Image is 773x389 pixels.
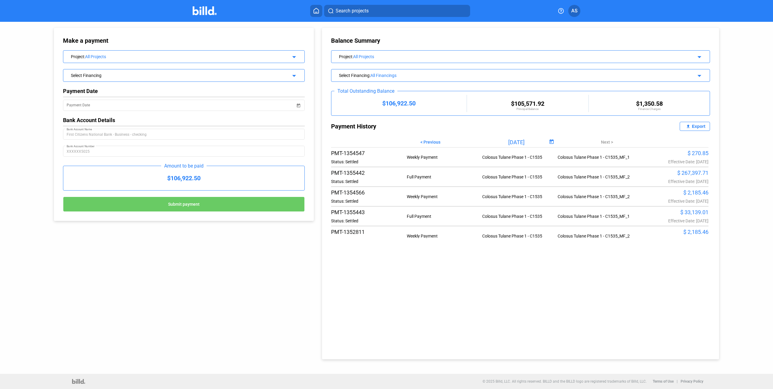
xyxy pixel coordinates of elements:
span: Next > [601,140,613,145]
span: : [370,73,370,78]
div: Export [692,124,705,129]
div: Full Payment [407,214,482,219]
div: Total Outstanding Balance [334,88,397,94]
div: PMT-1355443 [331,209,406,215]
div: Principal Balance [467,107,588,111]
img: Billd Company Logo [193,6,217,15]
button: Export [680,122,710,131]
div: $ 33,139.01 [633,209,708,215]
span: : [84,54,85,59]
div: Colosus Tulane Phase 1 - C1535_MF_1 [558,214,633,219]
div: $106,922.50 [331,100,466,107]
button: < Previous [416,137,445,147]
div: Weekly Payment [407,155,482,160]
div: Colosus Tulane Phase 1 - C1535_MF_1 [558,155,633,160]
div: PMT-1354547 [331,150,406,156]
mat-icon: arrow_drop_down [290,52,297,60]
div: Payment History [331,122,521,131]
button: AS [568,5,580,17]
div: $ 270.85 [633,150,708,156]
div: Colosus Tulane Phase 1 - C1535 [482,234,558,238]
div: Effective Date: [DATE] [633,159,708,164]
div: $106,922.50 [63,166,305,190]
div: Status: Settled [331,159,406,164]
div: Amount to be paid [161,163,207,169]
div: Colosus Tulane Phase 1 - C1535_MF_2 [558,194,633,199]
div: Select Financing [339,72,666,78]
button: Open calendar [548,138,556,146]
span: : [352,54,353,59]
div: Status: Settled [331,199,406,204]
div: Colosus Tulane Phase 1 - C1535_MF_2 [558,234,633,238]
div: All Financings [370,73,666,78]
div: $ 2,185.46 [633,189,708,196]
mat-icon: file_upload [685,123,692,130]
button: Next > [596,137,618,147]
div: All Projects [85,54,274,59]
button: Search projects [324,5,470,17]
div: Project [71,53,274,59]
b: Privacy Policy [681,379,703,384]
div: Bank Account Details [63,117,305,123]
button: Open calendar [295,99,301,105]
span: Search projects [336,7,369,15]
div: Status: Settled [331,179,406,184]
div: Payment Date [63,88,305,94]
div: Colosus Tulane Phase 1 - C1535 [482,194,558,199]
div: Effective Date: [DATE] [633,199,708,204]
div: Finance Charges [589,107,710,111]
div: Make a payment [63,37,208,44]
div: PMT-1355442 [331,170,406,176]
img: logo [72,379,85,384]
b: Terms of Use [653,379,674,384]
div: Weekly Payment [407,194,482,199]
div: Colosus Tulane Phase 1 - C1535_MF_2 [558,175,633,179]
mat-icon: arrow_drop_down [695,71,702,78]
div: Effective Date: [DATE] [633,179,708,184]
div: Colosus Tulane Phase 1 - C1535 [482,155,558,160]
mat-icon: arrow_drop_down [290,71,297,78]
button: Submit payment [63,197,305,212]
div: $ 2,185.46 [633,229,708,235]
div: Effective Date: [DATE] [633,218,708,223]
div: $105,571.92 [467,100,588,107]
div: $1,350.58 [589,100,710,107]
div: Full Payment [407,175,482,179]
div: Weekly Payment [407,234,482,238]
div: Colosus Tulane Phase 1 - C1535 [482,175,558,179]
div: All Projects [353,54,666,59]
span: Submit payment [168,202,200,207]
div: PMT-1354566 [331,189,406,196]
span: AS [571,7,578,15]
div: Select Financing [71,72,274,78]
div: Project [339,53,666,59]
div: Status: Settled [331,218,406,223]
div: Colosus Tulane Phase 1 - C1535 [482,214,558,219]
span: < Previous [420,140,440,145]
div: Balance Summary [331,37,710,44]
p: © 2025 Billd, LLC. All rights reserved. BILLD and the BILLD logo are registered trademarks of Bil... [483,379,647,384]
div: PMT-1352811 [331,229,406,235]
mat-icon: arrow_drop_down [695,52,702,60]
div: $ 267,397.71 [633,170,708,176]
